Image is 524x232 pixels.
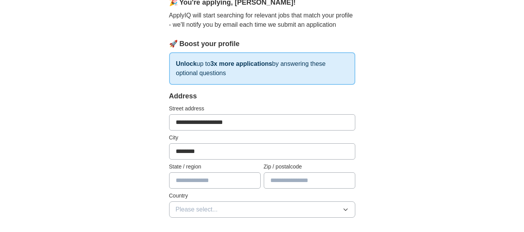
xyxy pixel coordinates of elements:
[169,163,261,171] label: State / region
[264,163,355,171] label: Zip / postalcode
[169,39,355,49] div: 🚀 Boost your profile
[169,52,355,85] p: up to by answering these optional questions
[176,60,197,67] strong: Unlock
[169,105,355,113] label: Street address
[169,91,355,101] div: Address
[169,192,355,200] label: Country
[169,134,355,142] label: City
[176,205,218,214] span: Please select...
[169,11,355,29] p: ApplyIQ will start searching for relevant jobs that match your profile - we'll notify you by emai...
[210,60,272,67] strong: 3x more applications
[169,201,355,218] button: Please select...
